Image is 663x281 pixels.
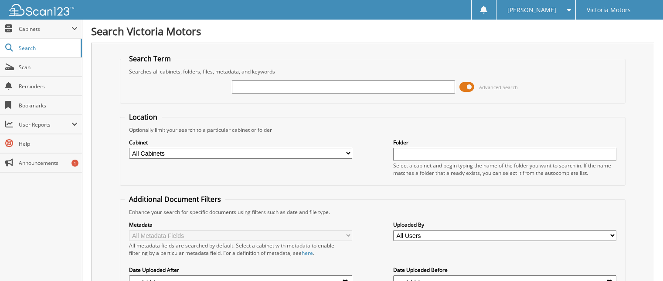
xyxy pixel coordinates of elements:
img: scan123-logo-white.svg [9,4,74,16]
span: [PERSON_NAME] [507,7,556,13]
label: Date Uploaded After [129,266,352,274]
span: Search [19,44,76,52]
span: Scan [19,64,78,71]
span: Announcements [19,159,78,167]
div: Enhance your search for specific documents using filters such as date and file type. [125,208,621,216]
span: Help [19,140,78,147]
span: Reminders [19,83,78,90]
span: Cabinets [19,25,71,33]
h1: Search Victoria Motors [91,24,654,38]
label: Cabinet [129,139,352,146]
div: Select a cabinet and begin typing the name of the folder you want to search in. If the name match... [393,162,616,177]
label: Folder [393,139,616,146]
div: 1 [71,160,78,167]
label: Date Uploaded Before [393,266,616,274]
div: Optionally limit your search to a particular cabinet or folder [125,126,621,134]
span: User Reports [19,121,71,128]
legend: Location [125,112,162,122]
div: Searches all cabinets, folders, files, metadata, and keywords [125,68,621,75]
legend: Search Term [125,54,175,64]
label: Uploaded By [393,221,616,228]
span: Victoria Motors [587,7,631,13]
legend: Additional Document Filters [125,194,225,204]
label: Metadata [129,221,352,228]
span: Bookmarks [19,102,78,109]
div: All metadata fields are searched by default. Select a cabinet with metadata to enable filtering b... [129,242,352,257]
a: here [302,249,313,257]
span: Advanced Search [479,84,518,90]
